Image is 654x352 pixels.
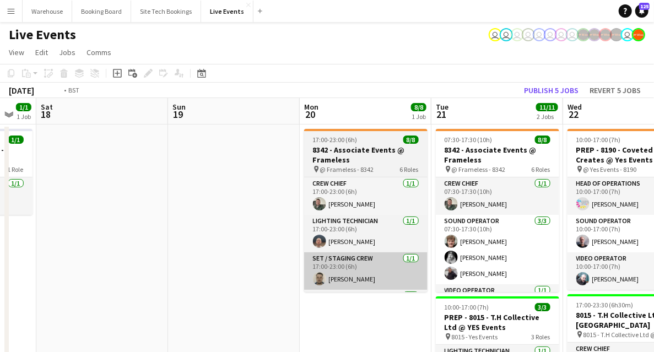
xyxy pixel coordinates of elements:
span: View [9,47,24,57]
app-user-avatar: Production Managers [610,28,623,41]
button: Booking Board [72,1,131,22]
div: BST [68,86,79,94]
button: Site Tech Bookings [131,1,201,22]
app-user-avatar: Production Managers [577,28,590,41]
app-user-avatar: Technical Department [522,28,535,41]
app-user-avatar: Eden Hopkins [489,28,502,41]
button: Live Events [201,1,253,22]
div: [DATE] [9,85,34,96]
span: Comms [87,47,111,57]
app-user-avatar: Alex Gill [632,28,645,41]
span: 125 [639,3,650,10]
a: 125 [635,4,648,18]
a: Comms [82,45,116,59]
span: Jobs [59,47,75,57]
app-user-avatar: Production Managers [599,28,612,41]
app-user-avatar: Ollie Rolfe [555,28,568,41]
app-user-avatar: Technical Department [566,28,579,41]
h1: Live Events [9,26,76,43]
button: Warehouse [23,1,72,22]
a: View [4,45,29,59]
a: Jobs [55,45,80,59]
app-user-avatar: Production Managers [588,28,601,41]
button: Revert 5 jobs [585,83,645,98]
span: Edit [35,47,48,57]
app-user-avatar: Technical Department [621,28,634,41]
a: Edit [31,45,52,59]
app-user-avatar: Technical Department [533,28,546,41]
app-user-avatar: Nadia Addada [500,28,513,41]
app-user-avatar: Nadia Addada [511,28,524,41]
button: Publish 5 jobs [520,83,583,98]
app-user-avatar: Nadia Addada [544,28,557,41]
